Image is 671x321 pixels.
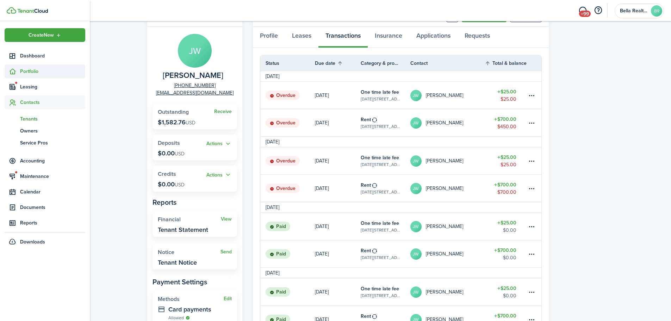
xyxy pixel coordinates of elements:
th: Sort [485,59,527,67]
p: $1,582.76 [158,119,195,126]
table-profile-info-text: [PERSON_NAME] [426,120,463,126]
a: $25.00$0.00 [485,278,527,305]
table-amount-title: $700.00 [494,116,516,123]
a: $25.00$0.00 [485,213,527,240]
td: [DATE] [260,138,285,146]
a: [DATE] [315,278,361,305]
span: Reports [20,219,85,227]
table-amount-title: $25.00 [497,219,516,227]
p: [DATE] [315,157,329,165]
a: Send [220,249,232,255]
avatar-text: JW [178,34,212,68]
span: Tenants [20,115,85,123]
span: USD [175,150,185,158]
span: Accounting [20,157,85,165]
a: $25.00$25.00 [485,147,527,174]
td: [DATE] [260,269,285,277]
table-amount-title: $700.00 [494,247,516,254]
a: Overdue [260,175,315,202]
table-amount-title: $700.00 [494,181,516,189]
a: Profile [253,27,285,48]
avatar-text: BR [651,5,662,17]
table-profile-info-text: [PERSON_NAME] [426,158,463,164]
status: Paid [266,249,290,259]
a: Leases [285,27,318,48]
table-profile-info-text: [PERSON_NAME] [426,224,463,229]
span: James Williams [163,71,223,80]
a: [DATE] [315,147,361,174]
table-amount-title: $25.00 [497,88,516,95]
a: Paid [260,240,315,267]
table-info-title: One time late fee [361,154,399,161]
table-subtitle: [DATE][STREET_ADDRESS][DATE] [361,254,400,261]
a: Applications [409,27,458,48]
widget-stats-title: Methods [158,296,224,302]
table-amount-description: $25.00 [501,95,516,103]
span: Downloads [20,238,45,246]
table-subtitle: [DATE][STREET_ADDRESS][DATE] [361,227,400,233]
status: Paid [266,287,290,297]
table-info-title: Rent [361,247,371,254]
panel-main-subtitle: Reports [153,197,237,208]
span: Leasing [20,83,85,91]
table-subtitle: [DATE][STREET_ADDRESS][DATE] [361,292,400,299]
p: [DATE] [315,288,329,296]
status: Overdue [266,91,300,100]
a: [DATE] [315,82,361,109]
a: Overdue [260,82,315,109]
status: Overdue [266,156,300,166]
widget-stats-description: Card payments [168,306,232,313]
a: [DATE] [315,109,361,136]
a: $700.00$450.00 [485,109,527,136]
a: [PHONE_NUMBER] [174,82,216,89]
a: Paid [260,213,315,240]
a: Rent[DATE][STREET_ADDRESS][DATE] [361,175,410,202]
a: $700.00$0.00 [485,240,527,267]
a: JW[PERSON_NAME] [410,213,485,240]
a: Rent[DATE][STREET_ADDRESS][DATE] [361,240,410,267]
span: +99 [579,11,591,17]
table-profile-info-text: [PERSON_NAME] [426,186,463,191]
avatar-text: JW [410,183,422,194]
span: Outstanding [158,108,189,116]
button: Actions [206,171,232,179]
a: [DATE] [315,213,361,240]
th: Sort [315,59,361,67]
a: Insurance [368,27,409,48]
a: JW[PERSON_NAME] [410,278,485,305]
a: Receive [214,109,232,115]
a: Paid [260,278,315,305]
button: Edit [224,296,232,302]
span: Create New [29,33,54,38]
table-subtitle: [DATE][STREET_ADDRESS][DATE] [361,161,400,168]
button: Open menu [206,140,232,148]
p: [DATE] [315,119,329,126]
span: Deposits [158,139,180,147]
table-info-title: One time late fee [361,88,399,96]
a: Overdue [260,109,315,136]
a: One time late fee[DATE][STREET_ADDRESS][DATE] [361,82,410,109]
a: $700.00$700.00 [485,175,527,202]
span: USD [186,119,195,126]
th: Category & property [361,60,410,67]
p: [DATE] [315,250,329,258]
span: Allowed [168,315,184,321]
table-info-title: Rent [361,313,371,320]
a: One time late fee[DATE][STREET_ADDRESS][DATE] [361,147,410,174]
a: Service Pros [5,137,85,149]
p: [DATE] [315,223,329,230]
table-info-title: Rent [361,116,371,123]
a: Tenants [5,113,85,125]
table-profile-info-text: [PERSON_NAME] [426,251,463,257]
a: Rent[DATE][STREET_ADDRESS][DATE] [361,109,410,136]
table-amount-description: $0.00 [503,254,516,261]
table-amount-description: $0.00 [503,227,516,234]
a: One time late fee[DATE][STREET_ADDRESS][DATE] [361,213,410,240]
table-info-title: One time late fee [361,220,399,227]
table-amount-title: $700.00 [494,312,516,320]
a: One time late fee[DATE][STREET_ADDRESS][DATE] [361,278,410,305]
a: JW[PERSON_NAME] [410,147,485,174]
a: JW[PERSON_NAME] [410,175,485,202]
